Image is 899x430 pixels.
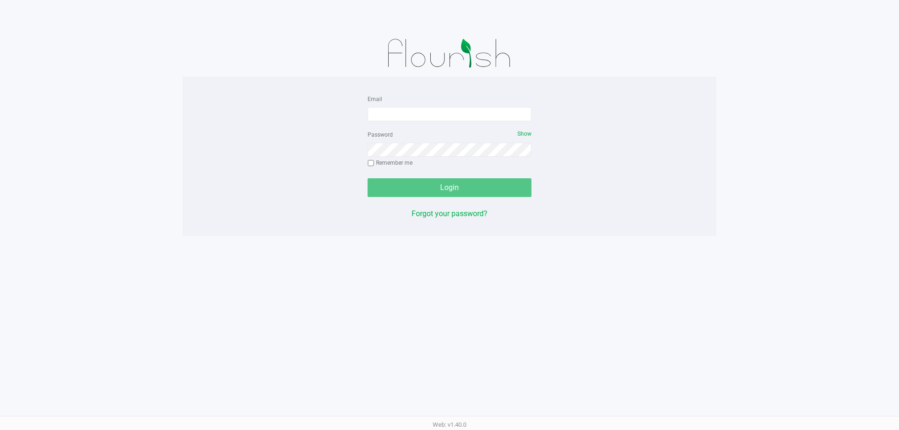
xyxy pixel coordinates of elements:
span: Show [517,131,531,137]
label: Email [368,95,382,103]
input: Remember me [368,160,374,167]
label: Remember me [368,159,413,167]
span: Web: v1.40.0 [433,421,466,428]
label: Password [368,131,393,139]
button: Forgot your password? [412,208,487,219]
